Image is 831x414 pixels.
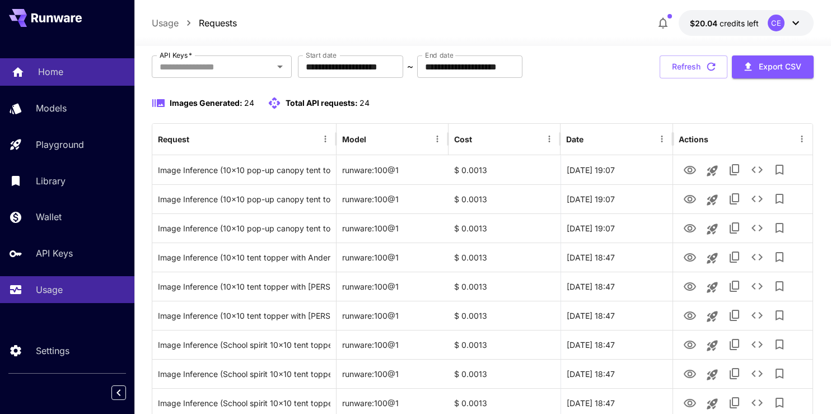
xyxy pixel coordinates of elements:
label: End date [425,50,453,60]
a: Usage [152,16,179,30]
button: View Image [679,187,701,210]
p: ~ [407,60,413,73]
button: Add to library [768,188,791,210]
button: View Image [679,245,701,268]
button: Menu [794,131,810,147]
button: Add to library [768,246,791,268]
div: Click to copy prompt [158,360,330,388]
button: Copy TaskUUID [723,333,746,356]
button: Copy TaskUUID [723,362,746,385]
div: runware:100@1 [337,272,449,301]
span: Images Generated: [170,98,242,108]
p: Usage [36,283,63,296]
button: Add to library [768,217,791,239]
div: runware:100@1 [337,243,449,272]
p: API Keys [36,246,73,260]
button: See details [746,188,768,210]
button: Launch in playground [701,247,723,269]
button: Launch in playground [701,364,723,386]
button: Export CSV [732,55,814,78]
div: runware:100@1 [337,155,449,184]
button: View Image [679,158,701,181]
div: Click to copy prompt [158,156,330,184]
p: Models [36,101,67,115]
button: Menu [318,131,333,147]
button: See details [746,275,768,297]
div: runware:100@1 [337,213,449,243]
div: $ 0.0013 [449,184,561,213]
p: Home [38,65,63,78]
div: 30 Aug, 2025 19:07 [561,213,673,243]
button: Menu [429,131,445,147]
button: Sort [367,131,383,147]
button: See details [746,333,768,356]
span: $20.04 [690,18,720,28]
span: credits left [720,18,759,28]
span: 24 [360,98,370,108]
div: $ 0.0013 [449,213,561,243]
div: Click to copy prompt [158,214,330,243]
button: Copy TaskUUID [723,159,746,181]
div: runware:100@1 [337,301,449,330]
button: Open [272,59,288,75]
p: Library [36,174,66,188]
button: Launch in playground [701,189,723,211]
div: Collapse sidebar [120,383,134,403]
a: Requests [199,16,237,30]
button: Menu [654,131,670,147]
div: Request [158,134,189,144]
button: View Image [679,304,701,327]
div: Click to copy prompt [158,301,330,330]
button: Add to library [768,362,791,385]
button: Launch in playground [701,276,723,299]
nav: breadcrumb [152,16,237,30]
button: Sort [473,131,489,147]
button: Copy TaskUUID [723,246,746,268]
div: $20.0357 [690,17,759,29]
div: 30 Aug, 2025 18:47 [561,330,673,359]
div: Actions [679,134,708,144]
div: Model [342,134,366,144]
span: Total API requests: [286,98,358,108]
div: Click to copy prompt [158,272,330,301]
button: Add to library [768,333,791,356]
div: 30 Aug, 2025 18:47 [561,359,673,388]
div: Cost [454,134,472,144]
div: runware:100@1 [337,330,449,359]
div: 30 Aug, 2025 18:47 [561,243,673,272]
div: 30 Aug, 2025 19:07 [561,155,673,184]
button: Refresh [660,55,727,78]
button: See details [746,217,768,239]
p: Wallet [36,210,62,224]
div: $ 0.0013 [449,330,561,359]
button: View Image [679,216,701,239]
button: View Image [679,275,701,297]
div: $ 0.0013 [449,359,561,388]
p: Settings [36,344,69,357]
button: View Image [679,391,701,414]
button: Copy TaskUUID [723,304,746,327]
div: $ 0.0013 [449,155,561,184]
label: Start date [306,50,337,60]
button: Copy TaskUUID [723,392,746,414]
button: Launch in playground [701,218,723,240]
button: Copy TaskUUID [723,275,746,297]
button: See details [746,392,768,414]
div: Date [566,134,583,144]
button: See details [746,159,768,181]
button: Launch in playground [701,160,723,182]
span: 24 [244,98,254,108]
button: See details [746,246,768,268]
button: Add to library [768,275,791,297]
button: Sort [585,131,600,147]
button: Launch in playground [701,305,723,328]
div: 30 Aug, 2025 19:07 [561,184,673,213]
label: API Keys [160,50,192,60]
button: Copy TaskUUID [723,188,746,210]
div: 30 Aug, 2025 18:47 [561,301,673,330]
div: runware:100@1 [337,359,449,388]
button: Launch in playground [701,334,723,357]
div: $ 0.0013 [449,272,561,301]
